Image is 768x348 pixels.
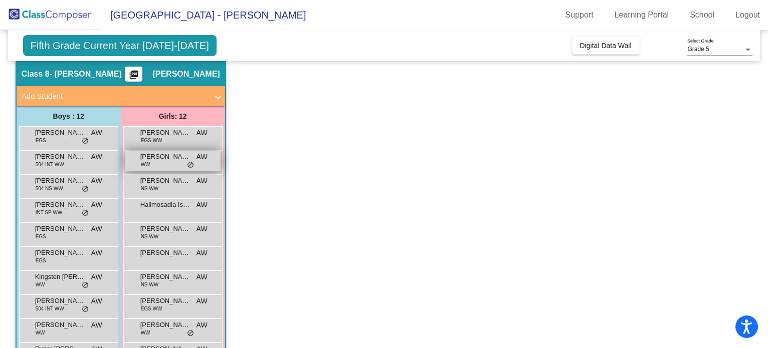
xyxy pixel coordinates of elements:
span: [PERSON_NAME] [35,248,85,258]
span: AW [91,176,102,186]
span: EGS WW [141,305,162,312]
span: EGS WW [141,137,162,144]
span: Fifth Grade Current Year [DATE]-[DATE] [23,35,217,56]
span: WW [36,329,45,336]
span: do_not_disturb_alt [187,329,194,337]
button: Print Students Details [125,67,142,82]
span: AW [91,272,102,282]
span: AW [91,320,102,330]
span: Grade 5 [687,46,709,53]
span: AW [197,176,208,186]
span: AW [197,152,208,162]
span: AW [91,128,102,138]
span: do_not_disturb_alt [82,209,89,217]
span: [PERSON_NAME] [140,296,190,306]
span: AW [197,320,208,330]
span: Digital Data Wall [580,42,632,50]
span: AW [197,296,208,306]
span: WW [36,281,45,288]
span: Kingsten [PERSON_NAME] [35,272,85,282]
span: EGS [36,233,46,240]
span: [GEOGRAPHIC_DATA] - [PERSON_NAME] [100,7,306,23]
span: AW [197,224,208,234]
mat-expansion-panel-header: Add Student [17,86,225,106]
span: do_not_disturb_alt [187,161,194,169]
span: Class 8 [22,69,50,79]
span: [PERSON_NAME] [35,224,85,234]
span: NS WW [141,185,159,192]
span: AW [91,152,102,162]
span: AW [91,248,102,258]
span: 504 INT WW [36,161,64,168]
span: [PERSON_NAME] [35,152,85,162]
span: do_not_disturb_alt [82,305,89,313]
span: AW [91,296,102,306]
span: Halimosadia Isack [140,200,190,210]
span: [PERSON_NAME] [140,224,190,234]
div: Girls: 12 [121,106,225,126]
span: INT SP WW [36,209,63,216]
span: AW [197,128,208,138]
mat-icon: picture_as_pdf [128,70,140,84]
span: [PERSON_NAME] [35,296,85,306]
span: [PERSON_NAME] [35,176,85,186]
a: Learning Portal [607,7,677,23]
span: NS WW [141,233,159,240]
div: Boys : 12 [17,106,121,126]
span: [PERSON_NAME] [35,320,85,330]
span: [PERSON_NAME] [140,320,190,330]
span: AW [197,248,208,258]
button: Digital Data Wall [572,37,640,55]
span: AW [197,200,208,210]
span: [PERSON_NAME] [35,128,85,138]
span: [PERSON_NAME] [140,128,190,138]
span: - [PERSON_NAME] [50,69,122,79]
span: [PERSON_NAME] [140,176,190,186]
span: do_not_disturb_alt [82,185,89,193]
a: Support [557,7,602,23]
span: WW [141,161,150,168]
span: [PERSON_NAME] [152,69,220,79]
span: EGS [36,257,46,264]
span: [PERSON_NAME] [140,248,190,258]
span: AW [91,224,102,234]
mat-panel-title: Add Student [22,91,208,102]
span: do_not_disturb_alt [82,137,89,145]
span: 504 INT WW [36,305,64,312]
span: [PERSON_NAME] [140,272,190,282]
span: AW [197,272,208,282]
span: do_not_disturb_alt [82,281,89,289]
span: [PERSON_NAME] [140,152,190,162]
span: WW [141,329,150,336]
span: EGS [36,137,46,144]
span: 504 NS WW [36,185,63,192]
span: [PERSON_NAME] [35,200,85,210]
a: Logout [727,7,768,23]
span: NS WW [141,281,159,288]
span: AW [91,200,102,210]
a: School [682,7,722,23]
